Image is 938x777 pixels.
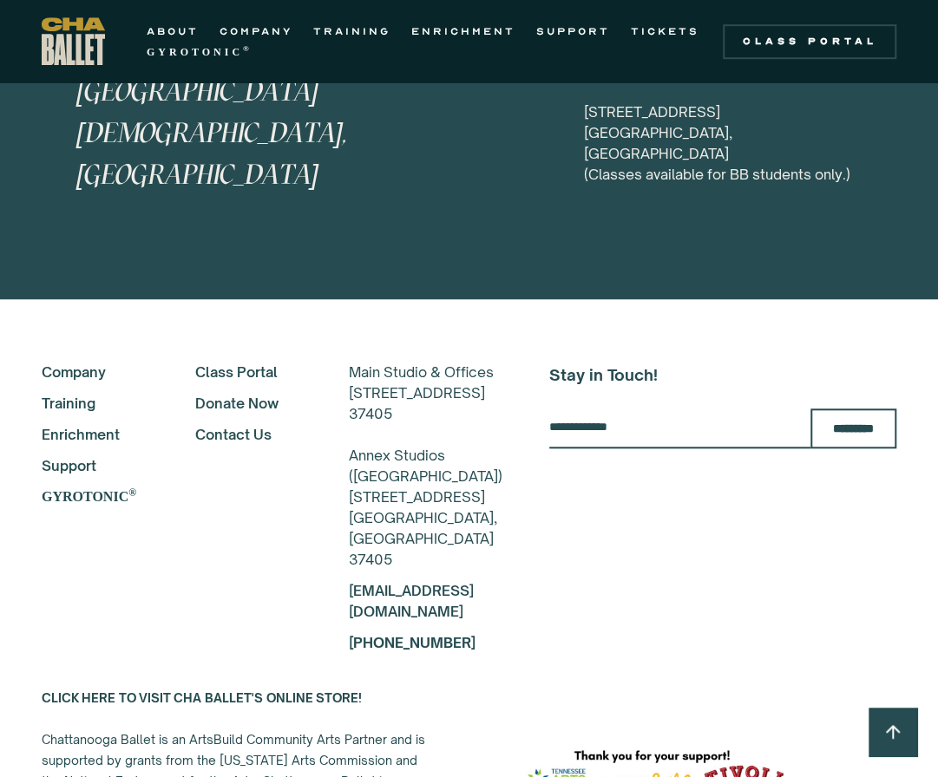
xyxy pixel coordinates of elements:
a: Class Portal [195,362,302,382]
a: SUPPORT [536,21,610,42]
form: Email Form [549,408,896,448]
strong: GYROTONIC [147,46,243,58]
sup: ® [243,44,253,53]
strong: GYROTONIC [42,489,128,504]
a: CLICK HERE TO VISIT CHA BALLET'S ONLINE STORE! [42,690,362,705]
a: Contact Us [195,424,302,445]
a: ABOUT [147,21,199,42]
a: TRAINING [313,21,390,42]
a: Class Portal [723,24,896,59]
a: Donate Now [195,393,302,414]
a: Support [42,455,148,476]
h5: Stay in Touch! [549,362,896,388]
a: GYROTONIC® [147,42,253,62]
a: GYROTONIC® [42,486,148,507]
sup: ® [128,486,136,499]
a: ENRICHMENT [411,21,515,42]
div: Class Portal [733,35,886,49]
a: Company [42,362,148,382]
a: Training [42,393,148,414]
a: COMPANY [220,21,292,42]
a: [PHONE_NUMBER] [349,634,476,651]
a: TICKETS [631,21,699,42]
a: [EMAIL_ADDRESS][DOMAIN_NAME] [349,582,474,620]
a: Enrichment [42,424,148,445]
a: home [42,17,105,65]
div: Main Studio & Offices [STREET_ADDRESS] 37405 Annex Studios ([GEOGRAPHIC_DATA]) [STREET_ADDRESS] [... [349,362,502,570]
